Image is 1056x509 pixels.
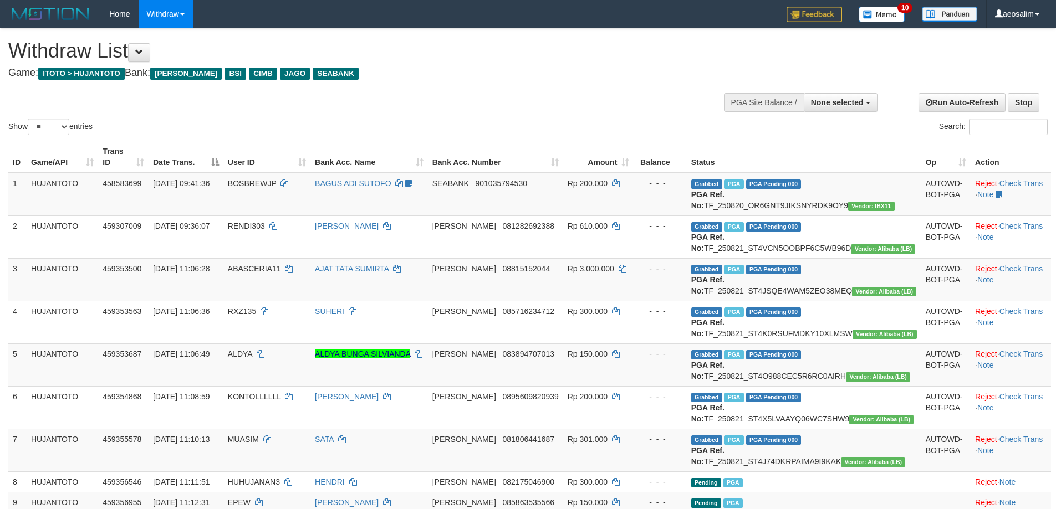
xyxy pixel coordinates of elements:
[852,287,916,296] span: Vendor URL: https://dashboard.q2checkout.com/secure
[568,392,608,401] span: Rp 200.000
[746,179,802,189] span: PGA Pending
[691,478,721,487] span: Pending
[691,446,725,466] b: PGA Ref. No:
[971,386,1051,429] td: · ·
[432,264,496,273] span: [PERSON_NAME]
[503,264,550,273] span: Copy 08815152044 to clipboard
[568,435,608,444] span: Rp 301.000
[249,68,277,80] span: CIMB
[634,141,686,173] th: Balance
[638,348,682,359] div: - - -
[746,307,802,317] span: PGA Pending
[999,264,1043,273] a: Check Trans
[921,258,971,301] td: AUTOWD-BOT-PGA
[724,265,743,274] span: Marked by aeosalim
[27,173,98,216] td: HUJANTOTO
[503,498,554,507] span: Copy 085863535566 to clipboard
[103,477,141,486] span: 459356546
[687,301,921,343] td: TF_250821_ST4K0RSUFMDKY10XLMSW
[8,215,27,258] td: 2
[999,307,1043,316] a: Check Trans
[971,471,1051,492] td: ·
[969,119,1048,135] input: Search:
[691,179,722,189] span: Grabbed
[315,477,345,486] a: HENDRI
[999,349,1043,358] a: Check Trans
[27,301,98,343] td: HUJANTOTO
[971,301,1051,343] td: · ·
[228,498,251,507] span: EPEW
[568,477,608,486] span: Rp 300.000
[225,68,246,80] span: BSI
[27,429,98,471] td: HUJANTOTO
[921,386,971,429] td: AUTOWD-BOT-PGA
[38,68,125,80] span: ITOTO > HUJANTOTO
[724,435,743,445] span: Marked by aeosalim
[977,318,994,327] a: Note
[638,263,682,274] div: - - -
[153,307,210,316] span: [DATE] 11:06:36
[223,141,310,173] th: User ID: activate to sort column ascending
[503,307,554,316] span: Copy 085716234712 to clipboard
[568,349,608,358] span: Rp 150.000
[27,258,98,301] td: HUJANTOTO
[568,498,608,507] span: Rp 150.000
[8,173,27,216] td: 1
[8,6,93,22] img: MOTION_logo.png
[503,349,554,358] span: Copy 083894707013 to clipboard
[315,435,334,444] a: SATA
[503,392,559,401] span: Copy 0895609820939 to clipboard
[975,264,997,273] a: Reject
[999,222,1043,230] a: Check Trans
[503,222,554,230] span: Copy 081282692388 to clipboard
[8,386,27,429] td: 6
[228,435,259,444] span: MUASIM
[975,307,997,316] a: Reject
[841,457,905,467] span: Vendor URL: https://dashboard.q2checkout.com/secure
[8,141,27,173] th: ID
[691,498,721,508] span: Pending
[503,435,554,444] span: Copy 081806441687 to clipboard
[691,265,722,274] span: Grabbed
[432,179,469,188] span: SEABANK
[315,307,344,316] a: SUHERI
[691,435,722,445] span: Grabbed
[846,372,910,382] span: Vendor URL: https://dashboard.q2checkout.com/secure
[975,222,997,230] a: Reject
[691,275,725,295] b: PGA Ref. No:
[638,178,682,189] div: - - -
[746,265,802,274] span: PGA Pending
[971,215,1051,258] td: · ·
[977,446,994,455] a: Note
[746,222,802,232] span: PGA Pending
[8,429,27,471] td: 7
[691,233,725,253] b: PGA Ref. No:
[975,477,997,486] a: Reject
[687,141,921,173] th: Status
[848,202,895,211] span: Vendor URL: https://order6.1velocity.biz
[315,392,379,401] a: [PERSON_NAME]
[428,141,563,173] th: Bank Acc. Number: activate to sort column ascending
[103,222,141,230] span: 459307009
[280,68,310,80] span: JAGO
[975,392,997,401] a: Reject
[28,119,69,135] select: Showentries
[724,307,743,317] span: Marked by aeosalim
[851,244,915,254] span: Vendor URL: https://dashboard.q2checkout.com/secure
[8,40,693,62] h1: Withdraw List
[432,222,496,230] span: [PERSON_NAME]
[8,68,693,79] h4: Game: Bank:
[971,141,1051,173] th: Action
[687,173,921,216] td: TF_250820_OR6GNT9JIKSNYRDK9OY9
[804,93,878,112] button: None selected
[975,179,997,188] a: Reject
[724,393,743,402] span: Marked by aeorianda
[723,478,743,487] span: Marked by aeosalim
[975,349,997,358] a: Reject
[975,498,997,507] a: Reject
[638,497,682,508] div: - - -
[919,93,1006,112] a: Run Auto-Refresh
[999,435,1043,444] a: Check Trans
[977,403,994,412] a: Note
[971,173,1051,216] td: · ·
